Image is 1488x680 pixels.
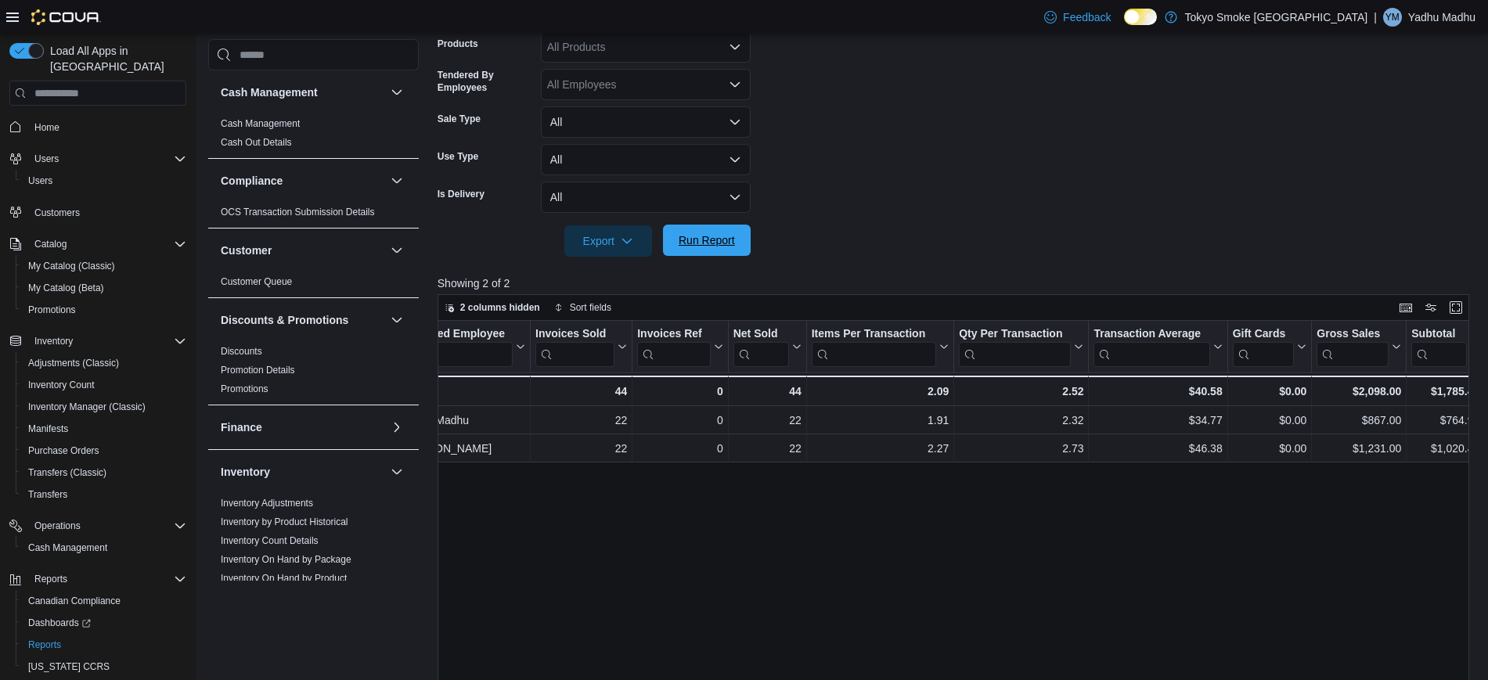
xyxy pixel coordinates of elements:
[16,590,193,612] button: Canadian Compliance
[733,327,788,367] div: Net Sold
[535,382,627,401] div: 44
[221,117,300,130] span: Cash Management
[1093,327,1222,367] button: Transaction Average
[1385,8,1400,27] span: YM
[34,121,59,134] span: Home
[535,412,627,430] div: 22
[28,617,91,629] span: Dashboards
[221,276,292,287] a: Customer Queue
[387,83,406,102] button: Cash Management
[22,592,127,610] a: Canadian Compliance
[221,535,319,546] a: Inventory Count Details
[34,238,67,250] span: Catalog
[22,398,152,416] a: Inventory Manager (Classic)
[570,301,611,314] span: Sort fields
[1232,327,1294,342] div: Gift Cards
[16,537,193,559] button: Cash Management
[22,538,186,557] span: Cash Management
[811,327,936,367] div: Items Per Transaction
[221,118,300,129] a: Cash Management
[1396,298,1415,317] button: Keyboard shortcuts
[1124,9,1157,25] input: Dark Mode
[733,440,802,459] div: 22
[221,464,384,480] button: Inventory
[811,382,949,401] div: 2.09
[221,497,313,509] span: Inventory Adjustments
[22,592,186,610] span: Canadian Compliance
[22,657,186,676] span: Washington CCRS
[387,462,406,481] button: Inventory
[22,657,116,676] a: [US_STATE] CCRS
[28,516,87,535] button: Operations
[221,136,292,149] span: Cash Out Details
[1317,382,1401,401] div: $2,098.00
[208,342,419,405] div: Discounts & Promotions
[812,440,949,459] div: 2.27
[574,225,643,257] span: Export
[16,255,193,277] button: My Catalog (Classic)
[22,376,186,394] span: Inventory Count
[16,277,193,299] button: My Catalog (Beta)
[637,412,722,430] div: 0
[1411,412,1479,430] div: $764.95
[535,440,627,459] div: 22
[1447,298,1465,317] button: Enter fullscreen
[28,466,106,479] span: Transfers (Classic)
[401,382,525,401] div: Totals
[221,243,272,258] h3: Customer
[22,419,186,438] span: Manifests
[28,595,121,607] span: Canadian Compliance
[637,382,722,401] div: 0
[1411,440,1479,459] div: $1,020.45
[22,171,186,190] span: Users
[811,327,949,367] button: Items Per Transaction
[22,463,113,482] a: Transfers (Classic)
[3,515,193,537] button: Operations
[28,235,73,254] button: Catalog
[22,279,110,297] a: My Catalog (Beta)
[1383,8,1402,27] div: Yadhu Madhu
[34,207,80,219] span: Customers
[221,85,384,100] button: Cash Management
[22,485,186,504] span: Transfers
[16,634,193,656] button: Reports
[1317,440,1401,459] div: $1,231.00
[387,418,406,437] button: Finance
[3,148,193,170] button: Users
[28,203,186,222] span: Customers
[1411,327,1479,367] button: Subtotal
[28,174,52,187] span: Users
[959,440,1083,459] div: 2.73
[22,279,186,297] span: My Catalog (Beta)
[1411,327,1467,367] div: Subtotal
[221,137,292,148] a: Cash Out Details
[34,520,81,532] span: Operations
[22,376,101,394] a: Inventory Count
[548,298,618,317] button: Sort fields
[28,488,67,501] span: Transfers
[22,538,113,557] a: Cash Management
[1232,440,1306,459] div: $0.00
[1038,2,1117,33] a: Feedback
[28,235,186,254] span: Catalog
[1232,412,1306,430] div: $0.00
[402,327,513,367] div: Tendered Employee
[221,85,318,100] h3: Cash Management
[28,570,74,588] button: Reports
[22,300,186,319] span: Promotions
[22,463,186,482] span: Transfers (Classic)
[28,357,119,369] span: Adjustments (Classic)
[16,612,193,634] a: Dashboards
[1317,327,1389,367] div: Gross Sales
[959,327,1071,367] div: Qty Per Transaction
[221,419,262,435] h3: Finance
[28,444,99,457] span: Purchase Orders
[16,396,193,418] button: Inventory Manager (Classic)
[1093,382,1222,401] div: $40.58
[1093,327,1209,342] div: Transaction Average
[387,171,406,190] button: Compliance
[1093,327,1209,367] div: Transaction Average
[16,440,193,462] button: Purchase Orders
[221,534,319,547] span: Inventory Count Details
[28,401,146,413] span: Inventory Manager (Classic)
